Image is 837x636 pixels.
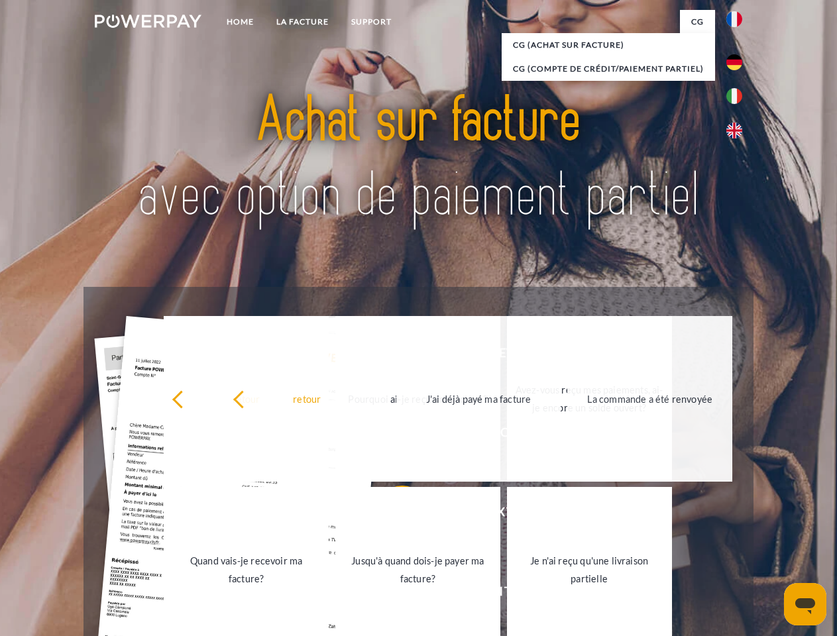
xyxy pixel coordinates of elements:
[784,583,826,625] iframe: Bouton de lancement de la fenêtre de messagerie
[502,33,715,57] a: CG (achat sur facture)
[343,552,492,588] div: Jusqu'à quand dois-je payer ma facture?
[726,123,742,138] img: en
[575,390,724,407] div: La commande a été renvoyée
[215,10,265,34] a: Home
[502,57,715,81] a: CG (Compte de crédit/paiement partiel)
[404,390,553,407] div: J'ai déjà payé ma facture
[233,390,382,407] div: retour
[726,88,742,104] img: it
[127,64,710,254] img: title-powerpay_fr.svg
[680,10,715,34] a: CG
[172,552,321,588] div: Quand vais-je recevoir ma facture?
[515,552,664,588] div: Je n'ai reçu qu'une livraison partielle
[172,390,321,407] div: retour
[340,10,403,34] a: Support
[265,10,340,34] a: LA FACTURE
[95,15,201,28] img: logo-powerpay-white.svg
[726,11,742,27] img: fr
[726,54,742,70] img: de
